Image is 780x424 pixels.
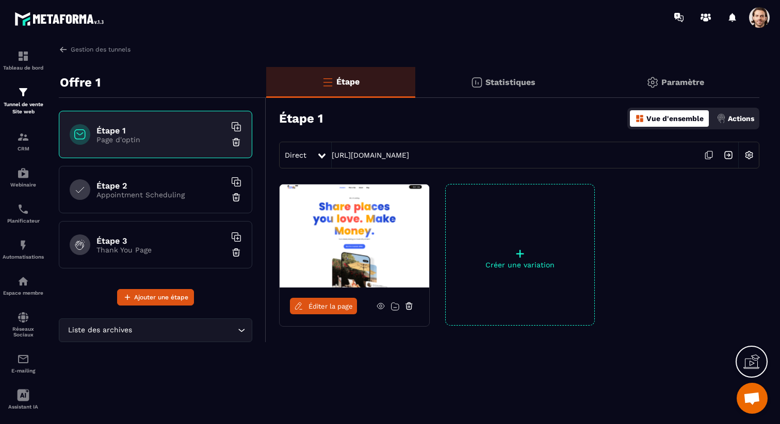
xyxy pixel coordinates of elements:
[332,151,409,159] a: [URL][DOMAIN_NAME]
[96,135,225,144] p: Page d'optin
[719,145,738,165] img: arrow-next.bcc2205e.svg
[446,261,594,269] p: Créer une variation
[59,318,252,342] div: Search for option
[96,236,225,246] h6: Étape 3
[290,298,357,314] a: Éditer la page
[635,114,644,123] img: dashboard-orange.40269519.svg
[308,302,353,310] span: Éditer la page
[117,289,194,306] button: Ajouter une étape
[3,78,44,123] a: formationformationTunnel de vente Site web
[17,167,29,179] img: automations
[96,181,225,191] h6: Étape 2
[3,42,44,78] a: formationformationTableau de bord
[3,381,44,417] a: Assistant IA
[3,326,44,337] p: Réseaux Sociaux
[96,126,225,135] h6: Étape 1
[3,101,44,115] p: Tunnel de vente Site web
[321,76,334,88] img: bars-o.4a397970.svg
[231,192,241,202] img: trash
[737,383,768,414] div: Ouvrir le chat
[280,184,429,287] img: image
[134,292,188,302] span: Ajouter une étape
[3,404,44,410] p: Assistant IA
[3,146,44,151] p: CRM
[485,77,535,87] p: Statistiques
[446,246,594,261] p: +
[336,77,360,87] p: Étape
[3,218,44,224] p: Planificateur
[59,45,131,54] a: Gestion des tunnels
[17,203,29,215] img: scheduler
[96,246,225,254] p: Thank You Page
[17,131,29,143] img: formation
[661,77,704,87] p: Paramètre
[3,159,44,195] a: automationsautomationsWebinaire
[231,247,241,258] img: trash
[728,114,754,123] p: Actions
[646,114,704,123] p: Vue d'ensemble
[646,76,659,89] img: setting-gr.5f69749f.svg
[96,191,225,199] p: Appointment Scheduling
[17,86,29,98] img: formation
[3,368,44,374] p: E-mailing
[14,9,107,28] img: logo
[17,239,29,251] img: automations
[470,76,483,89] img: stats.20deebd0.svg
[3,182,44,188] p: Webinaire
[717,114,726,123] img: actions.d6e523a2.png
[66,325,134,336] span: Liste des archives
[3,267,44,303] a: automationsautomationsEspace membre
[17,50,29,62] img: formation
[3,345,44,381] a: emailemailE-mailing
[134,325,235,336] input: Search for option
[279,111,323,126] h3: Étape 1
[17,353,29,365] img: email
[60,72,101,93] p: Offre 1
[739,145,759,165] img: setting-w.858f3a88.svg
[3,254,44,260] p: Automatisations
[3,65,44,71] p: Tableau de bord
[17,311,29,324] img: social-network
[3,303,44,345] a: social-networksocial-networkRéseaux Sociaux
[59,45,68,54] img: arrow
[17,275,29,287] img: automations
[3,195,44,231] a: schedulerschedulerPlanificateur
[3,123,44,159] a: formationformationCRM
[3,231,44,267] a: automationsautomationsAutomatisations
[285,151,306,159] span: Direct
[3,290,44,296] p: Espace membre
[231,137,241,147] img: trash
